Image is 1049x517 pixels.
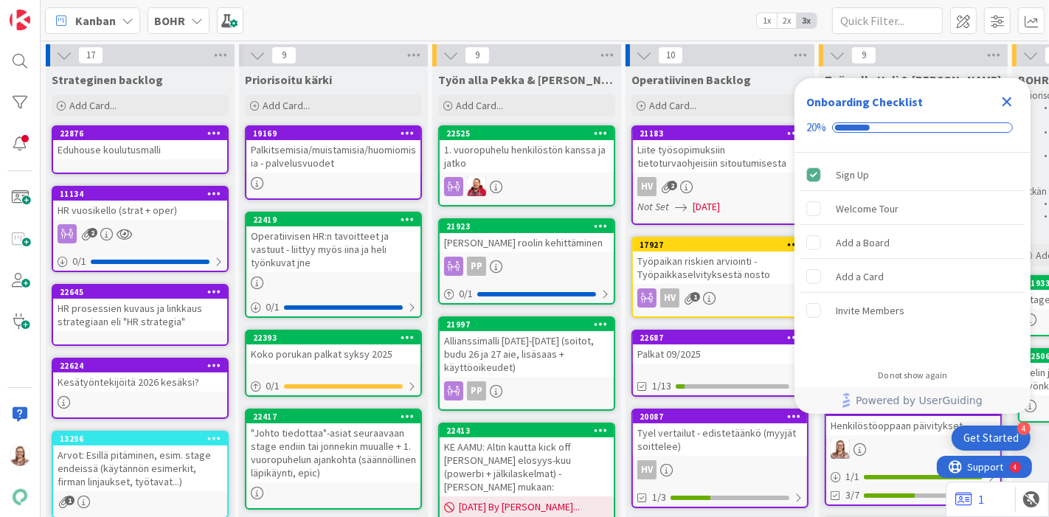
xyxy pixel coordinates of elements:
[459,286,473,302] span: 0 / 1
[53,187,227,220] div: 11134HR vuosikello (strat + oper)
[53,359,227,372] div: 22624
[52,284,229,346] a: 22645HR prosessien kuvaus ja linkkaus strategiaan eli "HR strategia"
[440,127,614,140] div: 22525
[467,177,486,196] img: JS
[53,187,227,201] div: 11134
[53,201,227,220] div: HR vuosikello (strat + oper)
[845,487,859,503] span: 3/7
[52,125,229,174] a: 22876Eduhouse koulutusmalli
[440,177,614,196] div: JS
[60,287,227,297] div: 22645
[467,381,486,400] div: PP
[633,177,807,196] div: HV
[633,460,807,479] div: HV
[845,469,859,485] span: 1 / 1
[246,298,420,316] div: 0/1
[794,153,1031,360] div: Checklist items
[246,410,420,482] div: 22417"Johto tiedottaa"-asiat seuraavaan stage endiin tai jonnekin muualle + 1. vuoropuhelun ajank...
[246,344,420,364] div: Koko porukan palkat syksy 2025
[446,128,614,139] div: 22525
[52,186,229,272] a: 11134HR vuosikello (strat + oper)0/1
[246,331,420,344] div: 22393
[438,218,615,305] a: 21923[PERSON_NAME] roolin kehittäminenPP0/1
[438,316,615,411] a: 21997Allianssimalli [DATE]-[DATE] (soitot, budu 26 ja 27 aie, lisäsaas + käyttöoikeudet)PP
[77,6,80,18] div: 4
[652,490,666,505] span: 1/3
[668,181,677,190] span: 2
[826,416,1000,435] div: Henkilöstöoppaan päivitykset
[465,46,490,64] span: 9
[440,424,614,437] div: 22413
[800,260,1025,293] div: Add a Card is incomplete.
[440,318,614,377] div: 21997Allianssimalli [DATE]-[DATE] (soitot, budu 26 ja 27 aie, lisäsaas + käyttöoikeudet)
[800,294,1025,327] div: Invite Members is incomplete.
[53,359,227,392] div: 22624Kesätyöntekijöitä 2026 kesäksi?
[78,46,103,64] span: 17
[10,10,30,30] img: Visit kanbanzone.com
[446,319,614,330] div: 21997
[826,440,1000,459] div: IH
[440,285,614,303] div: 0/1
[658,46,683,64] span: 10
[836,166,869,184] div: Sign Up
[631,125,809,225] a: 21183Liite työsopimuksiin tietoturvaohjeisiin sitoutumisestaHVNot Set[DATE]
[10,487,30,507] img: avatar
[836,200,899,218] div: Welcome Tour
[271,46,297,64] span: 9
[266,299,280,315] span: 0 / 1
[633,331,807,364] div: 22687Palkat 09/2025
[440,127,614,173] div: 225251. vuoropuhelu henkilöstön kanssa ja jatko
[836,234,890,251] div: Add a Board
[440,233,614,252] div: [PERSON_NAME] roolin kehittäminen
[794,387,1031,414] div: Footer
[53,299,227,331] div: HR prosessien kuvaus ja linkkaus strategiaan eli "HR strategia"
[440,140,614,173] div: 1. vuoropuhelu henkilöstön kanssa ja jatko
[263,99,310,112] span: Add Card...
[246,377,420,395] div: 0/1
[952,426,1031,451] div: Open Get Started checklist, remaining modules: 4
[459,499,580,515] span: [DATE] By [PERSON_NAME]...
[633,410,807,423] div: 20087
[757,13,777,28] span: 1x
[53,285,227,331] div: 22645HR prosessien kuvaus ja linkkaus strategiaan eli "HR strategia"
[440,318,614,331] div: 21997
[631,72,751,87] span: Operatiivinen Backlog
[53,285,227,299] div: 22645
[633,251,807,284] div: Työpaikan riskien arviointi - Työpaikkaselvityksestä nosto
[633,423,807,456] div: Tyel vertailut - edistetäänkö (myyjät soittelee)
[637,177,657,196] div: HV
[633,238,807,251] div: 17927
[53,127,227,140] div: 22876
[633,331,807,344] div: 22687
[60,361,227,371] div: 22624
[806,121,826,134] div: 20%
[446,426,614,436] div: 22413
[633,127,807,173] div: 21183Liite työsopimuksiin tietoturvaohjeisiin sitoutumisesta
[652,378,671,394] span: 1/13
[245,330,422,397] a: 22393Koko porukan palkat syksy 20250/1
[245,409,422,510] a: 22417"Johto tiedottaa"-asiat seuraavaan stage endiin tai jonnekin muualle + 1. vuoropuhelun ajank...
[440,220,614,252] div: 21923[PERSON_NAME] roolin kehittäminen
[955,490,984,508] a: 1
[53,252,227,271] div: 0/1
[633,344,807,364] div: Palkat 09/2025
[246,127,420,173] div: 19169Palkitsemisia/muistamisia/huomiomisia - palvelusvuodet
[633,140,807,173] div: Liite työsopimuksiin tietoturvaohjeisiin sitoutumisesta
[649,99,696,112] span: Add Card...
[631,409,809,508] a: 20087Tyel vertailut - edistetäänkö (myyjät soittelee)HV1/3
[53,127,227,159] div: 22876Eduhouse koulutusmalli
[246,213,420,272] div: 22419Operatiivisen HR:n tavoitteet ja vastuut - liittyy myös iina ja heli työnkuvat jne
[633,410,807,456] div: 20087Tyel vertailut - edistetäänkö (myyjät soittelee)
[640,333,807,343] div: 22687
[467,257,486,276] div: PP
[633,288,807,308] div: HV
[53,432,227,491] div: 13296Arvot: Esillä pitäminen, esim. stage endeissä (käytännön esimerkit, firman linjaukset, työta...
[60,128,227,139] div: 22876
[631,330,809,397] a: 22687Palkat 09/20251/13
[440,437,614,496] div: KE AAMU: Altin kautta kick off [PERSON_NAME] elosyys-kuu (powerbi + jälkilaskelmat) - [PERSON_NAM...
[246,140,420,173] div: Palkitsemisia/muistamisia/huomiomisia - palvelusvuodet
[60,189,227,199] div: 11134
[995,90,1019,114] div: Close Checklist
[825,401,1002,506] a: 21162Henkilöstöoppaan päivityksetIH1/13/7
[806,121,1019,134] div: Checklist progress: 20%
